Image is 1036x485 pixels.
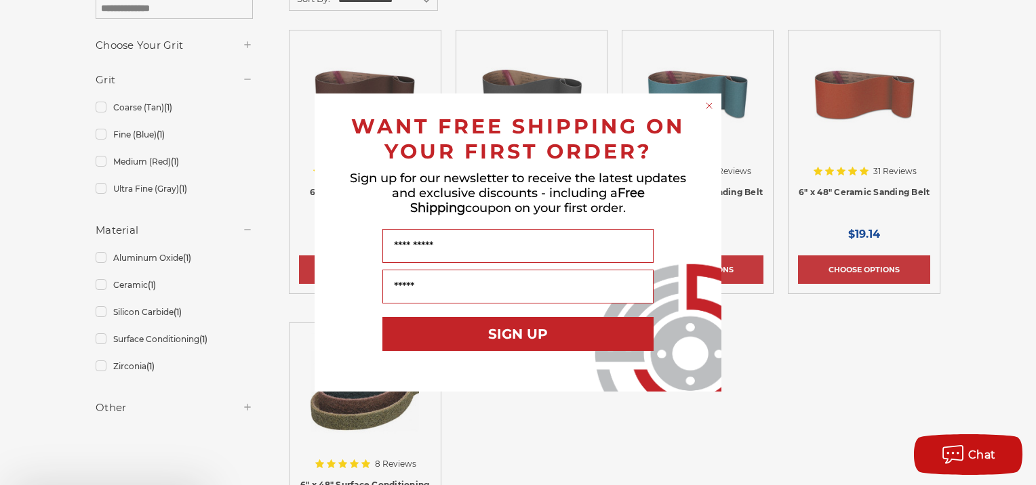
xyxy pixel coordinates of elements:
span: Sign up for our newsletter to receive the latest updates and exclusive discounts - including a co... [350,171,686,215]
button: Close dialog [702,99,716,112]
button: Chat [914,434,1022,475]
span: Chat [968,448,996,461]
span: Free Shipping [410,186,645,215]
button: SIGN UP [382,317,654,351]
span: WANT FREE SHIPPING ON YOUR FIRST ORDER? [351,114,685,164]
